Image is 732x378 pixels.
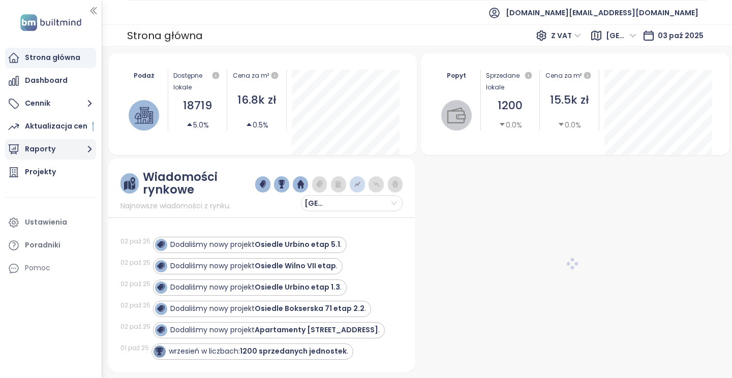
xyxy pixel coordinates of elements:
[120,279,150,289] div: 02 paź 25
[551,28,581,43] span: Z VAT
[120,258,150,267] div: 02 paź 25
[126,70,163,81] div: Podaż
[486,70,535,93] div: Sprzedane lokale
[545,70,594,82] div: Cena za m²
[5,212,96,233] a: Ustawienia
[173,70,222,93] div: Dostępne lokale
[124,177,135,190] img: ruler
[255,325,378,335] strong: Apartamenty [STREET_ADDRESS]
[25,51,80,64] div: Strona główna
[606,28,636,43] span: Warszawa
[186,121,193,128] span: caret-up
[255,303,364,313] strong: Osiedle Bokserska 71 etap 2.2
[156,348,163,355] img: icon
[233,70,269,82] div: Cena za m²
[5,48,96,68] a: Strona główna
[5,71,96,91] a: Dashboard
[173,97,222,115] div: 18719
[120,301,150,310] div: 02 paź 25
[558,119,581,131] div: 0.0%
[246,119,268,131] div: 0.5%
[157,305,164,312] img: icon
[157,262,164,269] img: icon
[240,346,347,356] strong: 1200 sprzedanych jednostek
[5,235,96,256] a: Poradniki
[354,180,361,189] img: price-increases.png
[25,262,50,274] div: Pomoc
[5,93,96,114] button: Cennik
[506,1,698,25] span: [DOMAIN_NAME][EMAIL_ADDRESS][DOMAIN_NAME]
[157,283,164,291] img: icon
[545,91,594,109] div: 15.5k zł
[486,97,535,115] div: 1200
[255,261,336,271] strong: Osiedle Wilno VII etap
[120,237,150,246] div: 02 paź 25
[170,282,342,293] div: Dodaliśmy nowy projekt .
[5,139,96,160] button: Raporty
[304,196,335,211] span: Warszawa
[25,74,68,87] div: Dashboard
[335,180,342,189] img: wallet-dark-grey.png
[297,180,304,189] img: home-dark-blue.png
[232,91,281,109] div: 16.8k zł
[170,239,342,250] div: Dodaliśmy nowy projekt .
[316,180,323,189] img: price-tag-grey.png
[120,343,149,353] div: 01 paź 25
[157,326,164,333] img: icon
[438,70,475,81] div: Popyt
[120,322,150,331] div: 02 paź 25
[279,180,285,189] img: trophy-dark-blue.png
[120,200,231,211] span: Najnowsze wiadomości z rynku.
[143,171,255,196] div: Wiadomości rynkowe
[170,303,366,314] div: Dodaliśmy nowy projekt .
[17,12,84,33] img: logo
[447,106,466,124] img: wallet
[25,166,56,178] div: Projekty
[246,121,253,128] span: caret-up
[255,239,340,249] strong: Osiedle Urbino etap 5.1
[169,346,348,357] div: wrzesień w liczbach: .
[5,258,96,278] div: Pomoc
[135,106,153,124] img: house
[170,325,380,335] div: Dodaliśmy nowy projekt .
[373,180,380,189] img: price-decreases.png
[260,180,266,189] img: price-tag-dark-blue.png
[25,120,94,133] div: Aktualizacja cen
[25,216,67,229] div: Ustawienia
[392,180,399,189] img: information-circle.png
[658,30,704,41] span: 03 paź 2025
[255,282,340,292] strong: Osiedle Urbino etap 1.3
[5,162,96,182] a: Projekty
[499,119,522,131] div: 0.0%
[127,26,203,45] div: Strona główna
[157,241,164,248] img: icon
[5,116,96,137] a: Aktualizacja cen 1
[499,121,506,128] span: caret-down
[186,119,209,131] div: 5.0%
[170,261,338,271] div: Dodaliśmy nowy projekt .
[25,239,60,251] div: Poradniki
[558,121,565,128] span: caret-down
[93,121,95,132] div: 1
